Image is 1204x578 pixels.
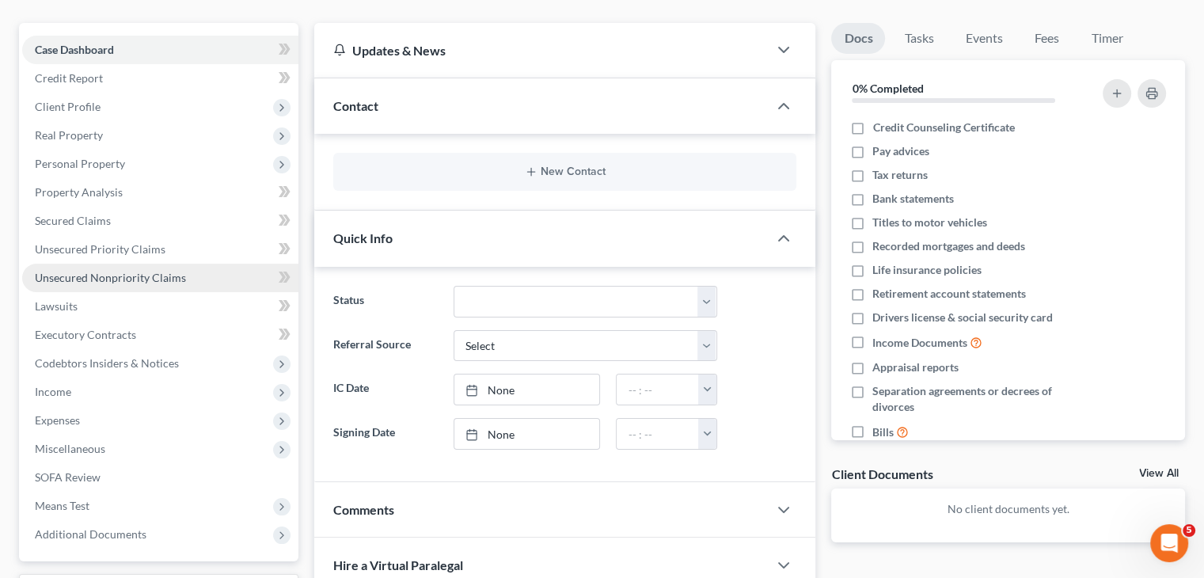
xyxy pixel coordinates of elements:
span: Tax returns [872,167,928,183]
p: No client documents yet. [844,501,1172,517]
a: None [454,419,600,449]
span: Secured Claims [35,214,111,227]
span: Pay advices [872,143,929,159]
span: Comments [333,502,394,517]
span: Bills [872,424,894,440]
a: SOFA Review [22,463,298,492]
span: Separation agreements or decrees of divorces [872,383,1083,415]
span: Real Property [35,128,103,142]
span: Titles to motor vehicles [872,215,987,230]
button: New Contact [346,165,784,178]
a: Docs [831,23,885,54]
span: 5 [1183,524,1195,537]
a: Executory Contracts [22,321,298,349]
a: Timer [1078,23,1135,54]
span: Retirement account statements [872,286,1026,302]
div: Updates & News [333,42,749,59]
a: Unsecured Nonpriority Claims [22,264,298,292]
iframe: Intercom live chat [1150,524,1188,562]
span: Client Profile [35,100,101,113]
div: Client Documents [831,466,932,482]
a: Property Analysis [22,178,298,207]
a: None [454,375,600,405]
span: Lawsuits [35,299,78,313]
span: Life insurance policies [872,262,982,278]
label: Signing Date [325,418,445,450]
span: Appraisal reports [872,359,959,375]
input: -- : -- [617,419,699,449]
span: Additional Documents [35,527,146,541]
span: Property Analysis [35,185,123,199]
span: Credit Report [35,71,103,85]
span: Quick Info [333,230,393,245]
a: Events [952,23,1015,54]
span: Credit Counseling Certificate [872,120,1014,135]
a: Lawsuits [22,292,298,321]
span: Unsecured Nonpriority Claims [35,271,186,284]
span: Contact [333,98,378,113]
input: -- : -- [617,375,699,405]
span: Income [35,385,71,398]
span: Recorded mortgages and deeds [872,238,1025,254]
label: IC Date [325,374,445,405]
span: Miscellaneous [35,442,105,455]
span: Hire a Virtual Paralegal [333,557,463,572]
span: Means Test [35,499,89,512]
a: Unsecured Priority Claims [22,235,298,264]
span: Income Documents [872,335,967,351]
span: Executory Contracts [35,328,136,341]
label: Referral Source [325,330,445,362]
span: Unsecured Priority Claims [35,242,165,256]
a: Fees [1021,23,1072,54]
span: Drivers license & social security card [872,310,1053,325]
span: SOFA Review [35,470,101,484]
a: View All [1139,468,1179,479]
span: Bank statements [872,191,954,207]
a: Credit Report [22,64,298,93]
span: Codebtors Insiders & Notices [35,356,179,370]
span: Personal Property [35,157,125,170]
a: Secured Claims [22,207,298,235]
strong: 0% Completed [852,82,923,95]
span: Case Dashboard [35,43,114,56]
label: Status [325,286,445,318]
a: Tasks [891,23,946,54]
a: Case Dashboard [22,36,298,64]
span: Expenses [35,413,80,427]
